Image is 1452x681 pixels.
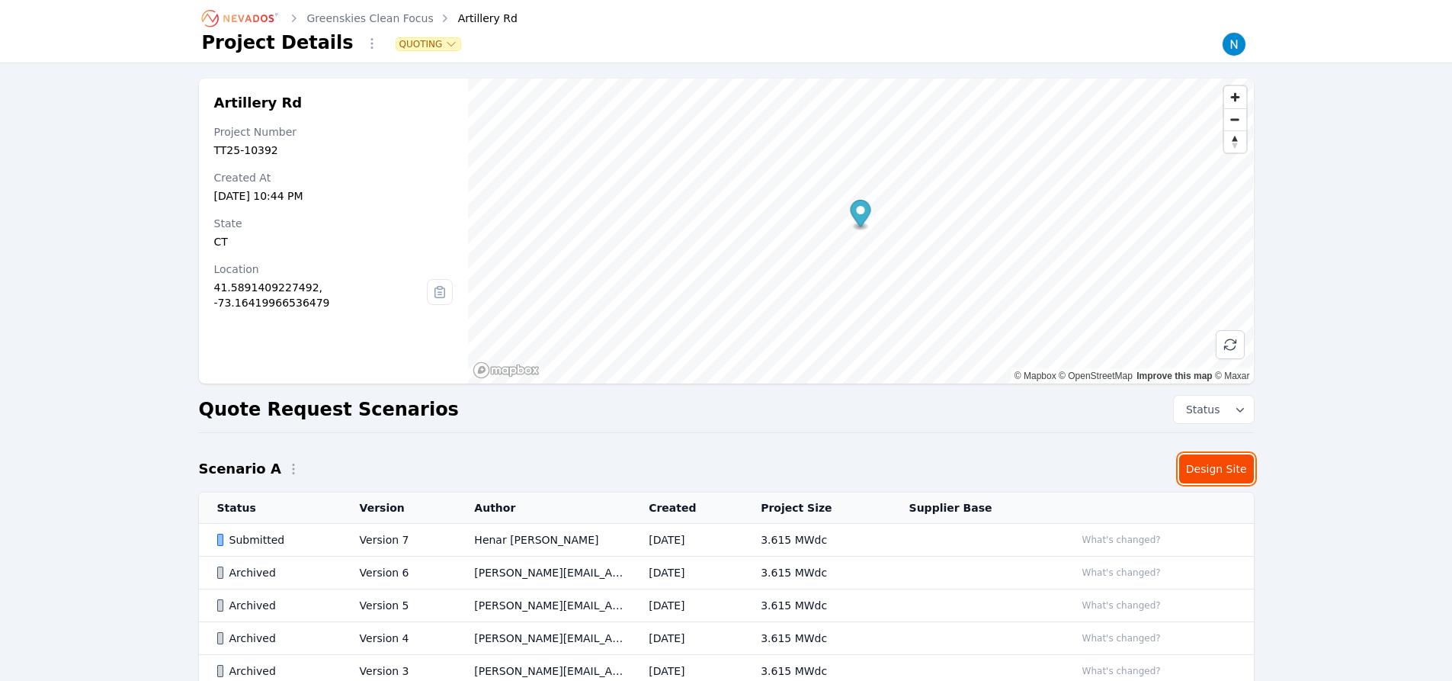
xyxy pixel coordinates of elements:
div: Created At [214,170,454,185]
button: Reset bearing to north [1224,130,1246,153]
div: CT [214,234,454,249]
div: TT25-10392 [214,143,454,158]
div: Artillery Rd [437,11,518,26]
div: Archived [217,631,334,646]
td: Version 5 [341,589,457,622]
td: [DATE] [630,622,742,655]
span: Zoom out [1224,109,1246,130]
td: Version 6 [341,557,457,589]
tr: ArchivedVersion 4[PERSON_NAME][EMAIL_ADDRESS][PERSON_NAME][DOMAIN_NAME][DATE]3.615 MWdcWhat's cha... [199,622,1254,655]
div: [DATE] 10:44 PM [214,188,454,204]
td: 3.615 MWdc [742,622,890,655]
div: 41.5891409227492, -73.16419966536479 [214,280,428,310]
h2: Artillery Rd [214,94,454,112]
th: Project Size [742,493,890,524]
td: [DATE] [630,589,742,622]
a: Greenskies Clean Focus [307,11,434,26]
th: Supplier Base [891,493,1057,524]
div: Archived [217,598,334,613]
div: Submitted [217,532,334,548]
tr: ArchivedVersion 6[PERSON_NAME][EMAIL_ADDRESS][PERSON_NAME][DOMAIN_NAME][DATE]3.615 MWdcWhat's cha... [199,557,1254,589]
span: Status [1180,402,1220,417]
button: What's changed? [1075,564,1168,581]
h2: Scenario A [199,458,281,480]
td: Version 7 [341,524,457,557]
td: 3.615 MWdc [742,524,890,557]
canvas: Map [468,79,1253,384]
a: Maxar [1215,371,1250,381]
button: What's changed? [1075,597,1168,614]
td: [DATE] [630,524,742,557]
a: Improve this map [1136,371,1212,381]
div: Archived [217,663,334,679]
td: Version 4 [341,622,457,655]
button: Zoom out [1224,108,1246,130]
button: Status [1174,396,1254,423]
tr: SubmittedVersion 7Henar [PERSON_NAME][DATE]3.615 MWdcWhat's changed? [199,524,1254,557]
td: [PERSON_NAME][EMAIL_ADDRESS][PERSON_NAME][DOMAIN_NAME] [456,589,630,622]
div: Project Number [214,124,454,140]
img: Nick Rompala [1222,32,1246,56]
td: 3.615 MWdc [742,557,890,589]
button: What's changed? [1075,532,1168,548]
td: 3.615 MWdc [742,589,890,622]
h1: Project Details [202,31,354,55]
a: OpenStreetMap [1059,371,1133,381]
tr: ArchivedVersion 5[PERSON_NAME][EMAIL_ADDRESS][PERSON_NAME][DOMAIN_NAME][DATE]3.615 MWdcWhat's cha... [199,589,1254,622]
div: State [214,216,454,231]
div: Archived [217,565,334,580]
a: Mapbox [1014,371,1056,381]
a: Design Site [1179,455,1254,483]
th: Author [456,493,630,524]
button: What's changed? [1075,630,1168,647]
th: Created [630,493,742,524]
button: Quoting [396,38,461,50]
button: Zoom in [1224,86,1246,108]
td: [PERSON_NAME][EMAIL_ADDRESS][PERSON_NAME][DOMAIN_NAME] [456,557,630,589]
span: Reset bearing to north [1224,131,1246,153]
nav: Breadcrumb [202,6,518,31]
a: Mapbox homepage [473,361,540,379]
td: Henar [PERSON_NAME] [456,524,630,557]
div: Location [214,262,428,277]
th: Status [199,493,341,524]
button: What's changed? [1075,663,1168,679]
h2: Quote Request Scenarios [199,397,459,422]
th: Version [341,493,457,524]
div: Map marker [851,200,871,231]
td: [DATE] [630,557,742,589]
td: [PERSON_NAME][EMAIL_ADDRESS][PERSON_NAME][DOMAIN_NAME] [456,622,630,655]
